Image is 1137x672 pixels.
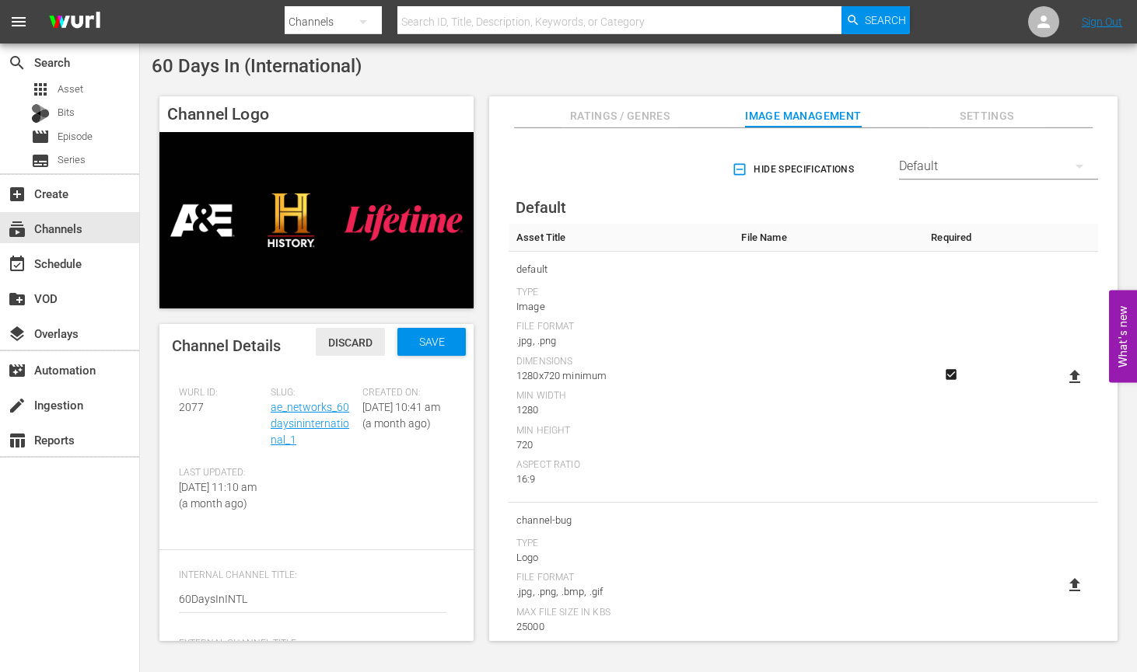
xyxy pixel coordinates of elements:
div: Max File Size In Kbs [516,607,726,619]
th: Required [923,224,979,252]
span: Search [8,54,26,72]
span: Settings [929,106,1045,126]
div: 16:9 [516,472,726,487]
span: VOD [8,290,26,308]
span: Search [865,6,906,34]
span: Schedule [8,255,26,273]
span: Last Updated: [179,467,263,479]
img: 60 Days In (International) [159,132,474,308]
span: Asset [58,82,83,97]
div: Aspect Ratio [516,641,726,653]
div: Type [516,287,726,299]
span: Image Management [745,106,862,126]
div: Default [899,144,1098,188]
span: Ratings / Genres [562,106,678,126]
span: Series [58,152,86,168]
div: 1280 [516,402,726,418]
span: Episode [58,129,93,144]
span: Bits [58,105,75,120]
div: .jpg, .png [516,333,726,349]
img: ans4CAIJ8jUAAAAAAAAAAAAAAAAAAAAAAAAgQb4GAAAAAAAAAAAAAAAAAAAAAAAAJMjXAAAAAAAAAAAAAAAAAAAAAAAAgAT5G... [37,4,112,40]
div: 25000 [516,619,726,635]
span: [DATE] 11:10 am (a month ago) [179,481,257,510]
span: Series [31,151,50,170]
svg: Required [942,367,960,381]
span: Save [407,336,457,348]
span: Channels [8,220,26,239]
a: Sign Out [1082,16,1122,28]
span: Ingestion [8,396,26,415]
span: Channel Details [172,336,281,355]
span: External Channel Title: [179,638,446,650]
span: [DATE] 10:41 am (a month ago) [362,401,440,430]
div: Dimensions [516,356,726,368]
span: Created On: [362,387,446,399]
span: Wurl ID: [179,387,263,399]
span: Episode [31,127,50,146]
span: 2077 [179,401,204,413]
span: Asset [31,80,50,99]
div: Logo [516,550,726,566]
span: Create [8,185,26,204]
span: Default [516,198,566,217]
span: Internal Channel Title: [179,569,446,582]
div: .jpg, .png, .bmp, .gif [516,584,726,600]
button: Search [841,6,910,34]
button: Hide Specifications [729,148,860,191]
div: 1280x720 minimum [516,368,726,384]
span: channel-bug [516,510,726,531]
div: Min Height [516,425,726,437]
div: Aspect Ratio [516,459,726,472]
button: Discard [316,328,385,356]
span: Slug: [271,387,355,399]
th: File Name [733,224,923,252]
button: Open Feedback Widget [1109,290,1137,382]
div: Type [516,538,726,550]
div: File Format [516,572,726,584]
a: ae_networks_60daysininternational_1 [271,401,349,446]
span: Overlays [8,325,26,343]
span: 60 Days In (International) [152,55,362,77]
span: menu [9,12,28,31]
div: File Format [516,321,726,333]
span: Automation [8,361,26,380]
th: Asset Title [509,224,733,252]
button: Save [397,328,466,356]
span: Reports [8,431,26,450]
span: default [516,259,726,280]
div: 720 [516,437,726,453]
div: Bits [31,104,50,123]
span: Discard [316,336,385,349]
textarea: 60DaysInINTL [179,591,446,610]
span: Hide Specifications [735,162,854,178]
div: Min Width [516,390,726,402]
h4: Channel Logo [159,96,474,132]
div: Image [516,299,726,315]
